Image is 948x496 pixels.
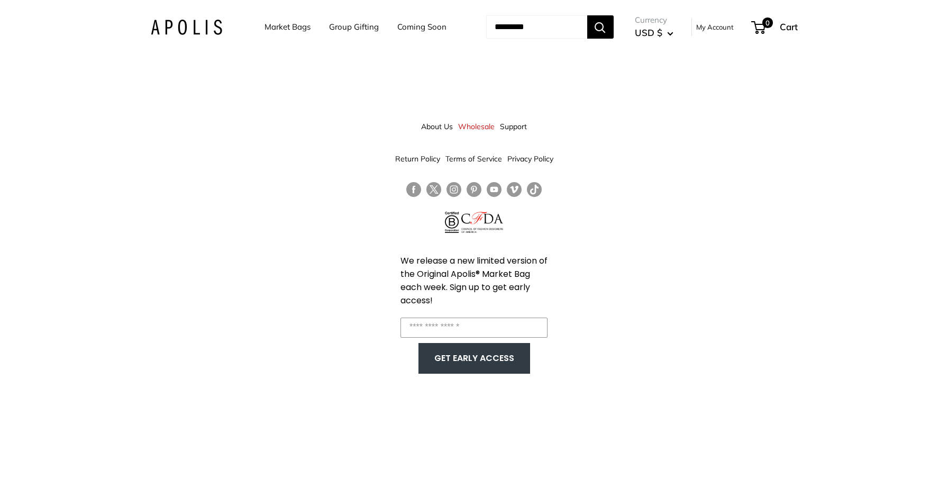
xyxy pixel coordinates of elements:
button: GET EARLY ACCESS [429,348,519,368]
img: Apolis [151,20,222,35]
span: USD $ [635,27,662,38]
span: 0 [762,17,772,28]
button: USD $ [635,24,673,41]
a: Group Gifting [329,20,379,34]
input: Search... [486,15,587,39]
a: Follow us on Facebook [406,182,421,197]
a: Market Bags [265,20,311,34]
a: Terms of Service [445,149,502,168]
button: Search [587,15,614,39]
a: Coming Soon [397,20,446,34]
a: Privacy Policy [507,149,553,168]
a: Support [500,117,527,136]
a: Follow us on YouTube [487,182,502,197]
a: About Us [421,117,453,136]
a: Follow us on Instagram [446,182,461,197]
a: Wholesale [458,117,495,136]
a: Return Policy [395,149,440,168]
a: Follow us on Twitter [426,182,441,201]
span: Cart [780,21,798,32]
img: Certified B Corporation [445,212,459,233]
a: Follow us on Vimeo [507,182,522,197]
span: Currency [635,13,673,28]
a: Follow us on Pinterest [467,182,481,197]
img: Council of Fashion Designers of America Member [461,212,503,233]
input: Enter your email [400,318,548,338]
span: We release a new limited version of the Original Apolis® Market Bag each week. Sign up to get ear... [400,255,548,306]
a: 0 Cart [752,19,798,35]
a: Follow us on Tumblr [527,182,542,197]
a: My Account [696,21,734,33]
